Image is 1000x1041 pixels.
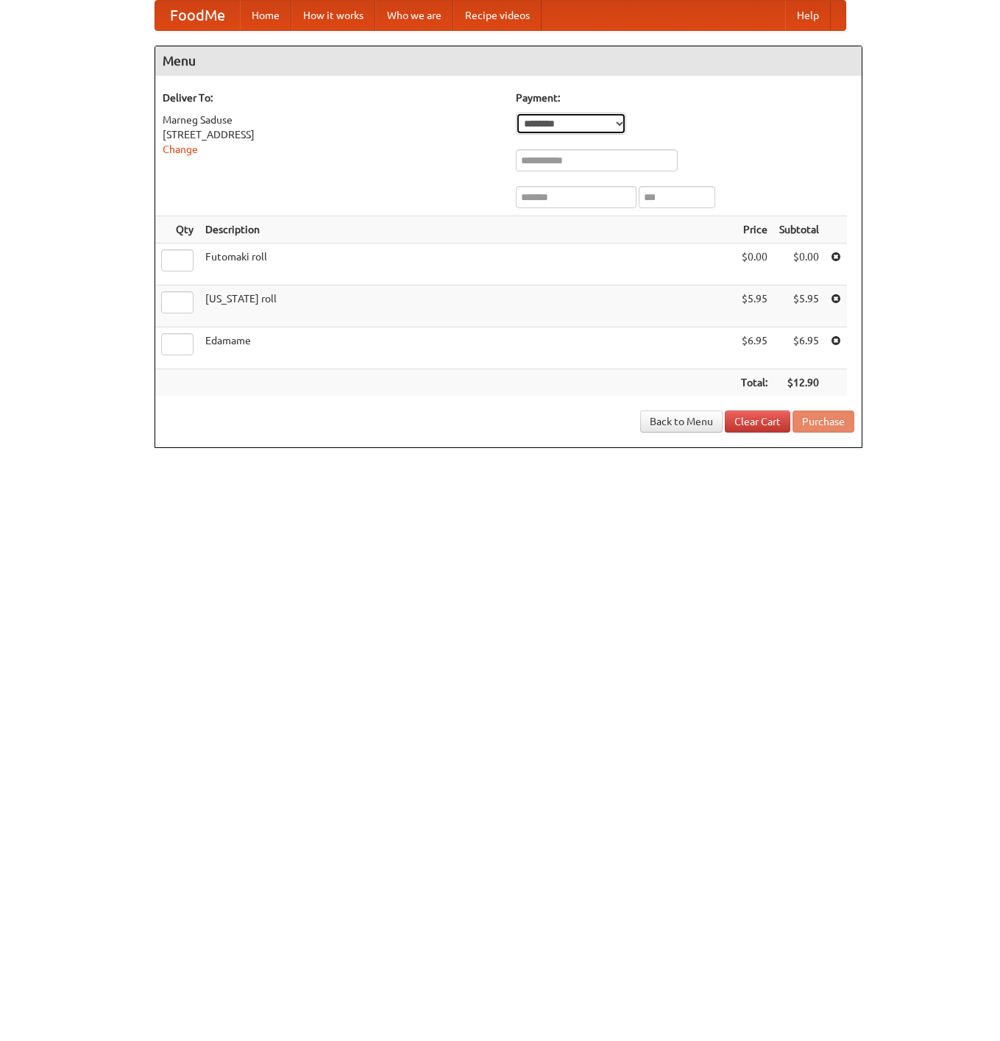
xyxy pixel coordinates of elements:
a: Change [163,143,198,155]
a: Home [240,1,291,30]
h5: Payment: [516,90,854,105]
a: Recipe videos [453,1,542,30]
a: FoodMe [155,1,240,30]
th: Subtotal [773,216,825,244]
div: [STREET_ADDRESS] [163,127,501,142]
button: Purchase [792,411,854,433]
a: Back to Menu [640,411,723,433]
th: Total: [735,369,773,397]
td: Futomaki roll [199,244,735,285]
td: $6.95 [735,327,773,369]
th: Price [735,216,773,244]
div: Marneg Saduse [163,113,501,127]
a: Who we are [375,1,453,30]
td: $5.95 [735,285,773,327]
td: $0.00 [773,244,825,285]
a: Help [785,1,831,30]
h4: Menu [155,46,862,76]
th: Qty [155,216,199,244]
a: Clear Cart [725,411,790,433]
td: $5.95 [773,285,825,327]
th: $12.90 [773,369,825,397]
td: Edamame [199,327,735,369]
th: Description [199,216,735,244]
a: How it works [291,1,375,30]
td: [US_STATE] roll [199,285,735,327]
td: $0.00 [735,244,773,285]
h5: Deliver To: [163,90,501,105]
td: $6.95 [773,327,825,369]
